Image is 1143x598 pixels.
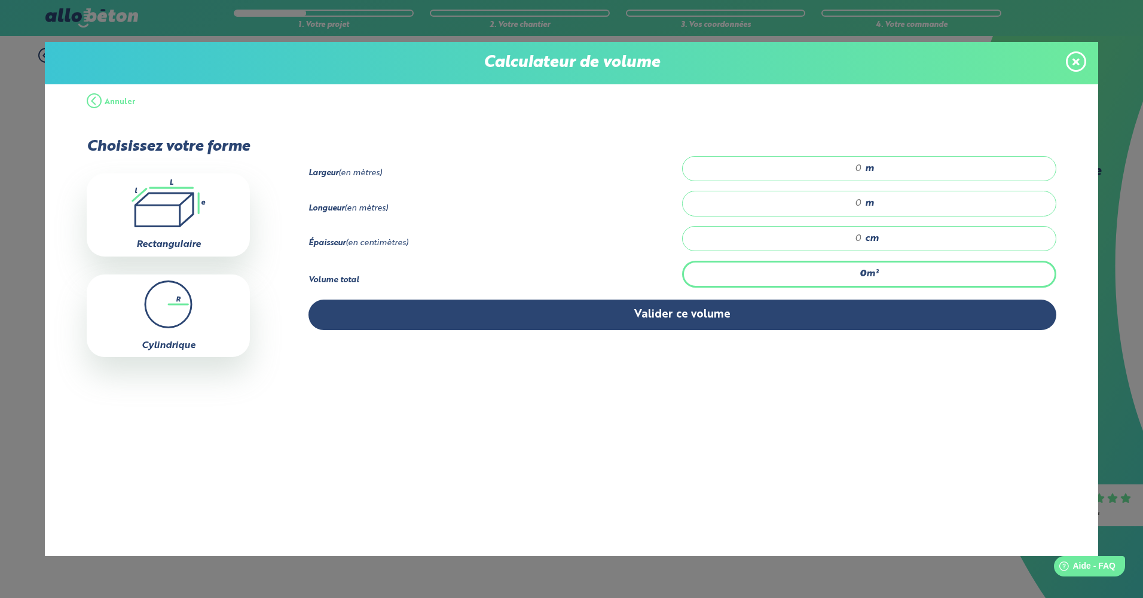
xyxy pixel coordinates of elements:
p: Choisissez votre forme [87,138,250,155]
strong: 0 [860,269,866,279]
p: Calculateur de volume [57,54,1086,72]
button: Annuler [87,84,136,120]
strong: Épaisseur [308,239,346,247]
div: (en centimètres) [308,239,682,248]
iframe: Help widget launcher [1037,551,1130,585]
input: 0 [695,197,862,209]
label: Cylindrique [142,341,195,350]
label: Rectangulaire [136,240,201,249]
button: Valider ce volume [308,300,1056,330]
input: 0 [695,233,862,245]
span: cm [865,233,879,244]
div: (en mètres) [308,204,682,213]
input: 0 [695,163,862,175]
span: m [865,198,874,209]
div: (en mètres) [308,169,682,178]
strong: Largeur [308,169,338,177]
span: m [865,163,874,174]
strong: Volume total [308,276,359,284]
strong: Longueur [308,205,344,212]
div: m³ [682,261,1056,287]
